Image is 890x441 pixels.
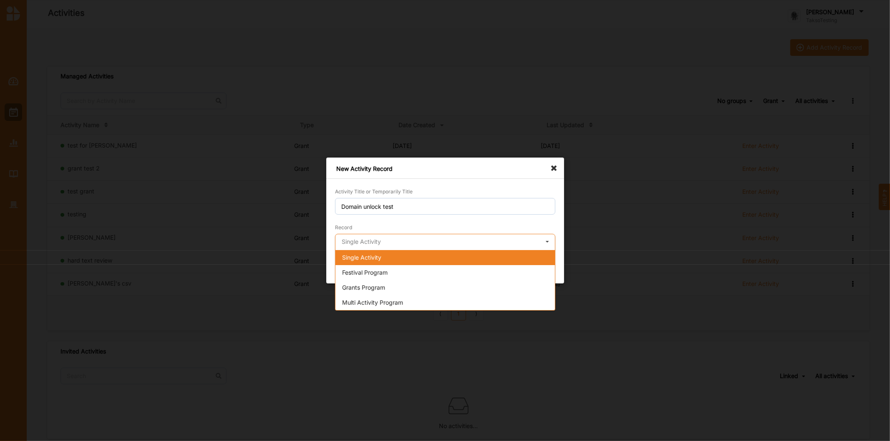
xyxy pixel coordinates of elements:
span: Grants Program [342,284,385,291]
span: Festival Program [342,269,388,276]
label: Record [335,224,352,231]
label: Activity Title or Temporarily Title [335,188,413,195]
span: Single Activity [342,254,381,261]
div: New Activity Record [326,158,564,179]
input: Title [335,198,555,215]
span: Multi Activity Program [342,299,403,306]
